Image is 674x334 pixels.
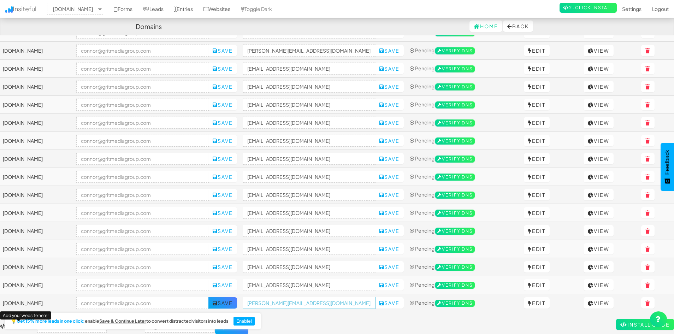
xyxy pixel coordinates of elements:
[435,281,475,288] a: Verify DNS
[375,63,404,74] button: Save
[435,83,475,90] span: Verify DNS
[584,117,614,128] a: View
[524,279,550,291] a: Edit
[435,155,475,162] a: Verify DNS
[435,173,475,180] a: Verify DNS
[375,279,404,291] button: Save
[375,81,404,92] button: Save
[524,171,550,182] a: Edit
[76,189,209,201] input: connor@gritmediagroup.com
[409,83,434,89] span: ⦿ Pending
[524,243,550,254] a: Edit
[524,81,550,92] a: Edit
[435,300,475,307] span: Verify DNS
[17,319,85,324] strong: Get 15% more leads in one click:
[243,243,376,255] input: hi@example.com
[375,261,404,273] button: Save
[524,189,550,200] a: Edit
[524,63,550,74] a: Edit
[5,6,13,13] img: icon.png
[409,299,434,306] span: ⦿ Pending
[435,264,475,271] span: Verify DNS
[375,45,404,56] button: Save
[409,173,434,180] span: ⦿ Pending
[409,47,434,53] span: ⦿ Pending
[409,119,434,125] span: ⦿ Pending
[584,135,614,146] a: View
[584,189,614,200] a: View
[584,153,614,164] a: View
[435,83,475,89] a: Verify DNS
[435,101,475,109] span: Verify DNS
[435,137,475,143] a: Verify DNS
[208,117,237,128] button: Save
[76,99,209,111] input: connor@gritmediagroup.com
[435,156,475,163] span: Verify DNS
[584,81,614,92] a: View
[435,65,475,71] a: Verify DNS
[76,171,209,183] input: connor@gritmediagroup.com
[208,63,237,74] button: Save
[661,143,674,191] button: Feedback - Show survey
[76,225,209,237] input: connor@gritmediagroup.com
[435,101,475,107] a: Verify DNS
[435,245,475,252] a: Verify DNS
[524,297,550,309] a: Edit
[243,63,376,75] input: hi@example.com
[435,137,475,145] span: Verify DNS
[208,135,237,146] button: Save
[560,3,617,13] a: 2-Click Install
[208,207,237,218] button: Save
[524,135,550,146] a: Edit
[208,171,237,182] button: Save
[208,243,237,254] button: Save
[435,246,475,253] span: Verify DNS
[409,155,434,162] span: ⦿ Pending
[375,207,404,218] button: Save
[243,171,376,183] input: hi@example.com
[435,47,475,54] span: Verify DNS
[243,81,376,93] input: hi@example.com
[76,117,209,129] input: connor@gritmediagroup.com
[409,209,434,216] span: ⦿ Pending
[76,207,209,219] input: connor@gritmediagroup.com
[409,227,434,234] span: ⦿ Pending
[375,297,404,309] button: Save
[243,99,376,111] input: hi@example.com
[409,191,434,198] span: ⦿ Pending
[409,281,434,288] span: ⦿ Pending
[243,261,376,273] input: hi@example.com
[375,189,404,200] button: Save
[435,227,475,234] a: Verify DNS
[664,150,670,175] span: Feedback
[435,263,475,270] a: Verify DNS
[99,319,146,324] a: Save & Continue Later
[435,192,475,199] span: Verify DNS
[208,81,237,92] button: Save
[243,297,376,309] input: hi@example.com
[76,45,209,57] input: connor@gritmediagroup.com
[435,282,475,289] span: Verify DNS
[375,171,404,182] button: Save
[208,153,237,164] button: Save
[435,191,475,198] a: Verify DNS
[243,189,376,201] input: hi@example.com
[435,65,475,72] span: Verify DNS
[435,228,475,235] span: Verify DNS
[76,153,209,165] input: connor@gritmediagroup.com
[435,299,475,306] a: Verify DNS
[584,225,614,236] a: View
[208,279,237,291] button: Save
[208,225,237,236] button: Save
[375,225,404,236] button: Save
[243,225,376,237] input: hi@example.com
[375,99,404,110] button: Save
[243,279,376,291] input: hi@example.com
[76,297,209,309] input: connor@gritmediagroup.com
[584,45,614,56] a: View
[208,189,237,200] button: Save
[584,171,614,182] a: View
[76,261,209,273] input: connor@gritmediagroup.com
[584,63,614,74] a: View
